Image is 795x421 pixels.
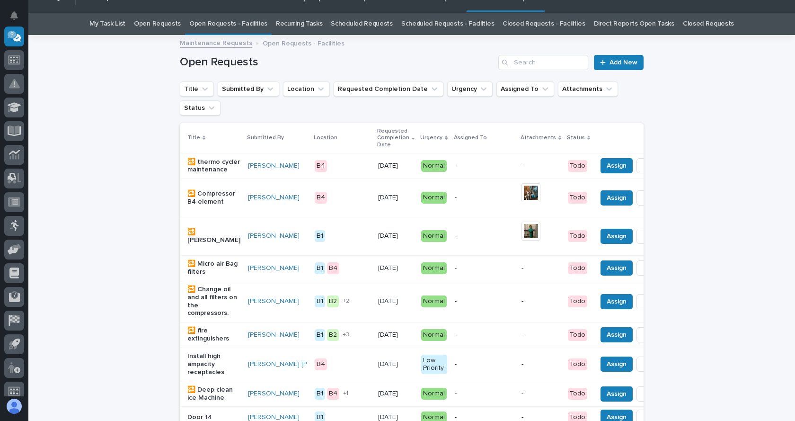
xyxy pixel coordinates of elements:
span: Assign [607,388,627,400]
div: Todo [568,388,587,400]
div: B4 [315,358,327,370]
p: [DATE] [378,162,414,170]
span: Assign [607,231,627,242]
div: Todo [568,358,587,370]
p: 🔁 [PERSON_NAME] [187,228,240,244]
p: Assigned To [454,133,487,143]
p: [DATE] [378,390,414,398]
div: Todo [568,329,587,341]
button: Done [636,190,670,206]
a: My Task List [89,13,125,35]
div: B1 [315,230,325,242]
button: Assign [601,357,633,372]
div: Notifications [12,11,24,27]
button: Requested Completion Date [334,81,443,97]
a: Open Requests - Facilities [189,13,267,35]
tr: 🔁 Micro air Bag filters[PERSON_NAME] B1B4[DATE]Normal--TodoAssignDone [180,255,711,281]
p: [DATE] [378,331,414,339]
button: users-avatar [4,396,24,416]
p: - [521,390,560,398]
button: Done [636,357,670,372]
div: B1 [315,388,325,400]
button: Assign [601,386,633,402]
p: 🔁 fire extinguishers [187,327,240,343]
p: 🔁 thermo cycler maintenance [187,158,240,174]
a: Recurring Tasks [276,13,322,35]
span: Assign [607,262,627,274]
button: Done [636,386,670,402]
p: Location [314,133,337,143]
p: Install high ampacity receptacles [187,352,240,376]
button: Assigned To [496,81,554,97]
button: Done [636,158,670,173]
div: B4 [315,160,327,172]
div: Low Priority [421,355,447,375]
a: Scheduled Requests [331,13,392,35]
button: Done [636,229,670,244]
div: Normal [421,192,447,204]
div: B1 [315,262,325,274]
a: [PERSON_NAME] [248,264,300,272]
div: Todo [568,262,587,274]
tr: 🔁 fire extinguishers[PERSON_NAME] B1B2+3[DATE]Normal--TodoAssignDone [180,322,711,348]
p: - [455,264,514,272]
span: + 1 [343,391,348,396]
a: Direct Reports Open Tasks [594,13,674,35]
button: Status [180,100,221,116]
button: Urgency [447,81,493,97]
div: Todo [568,230,587,242]
span: Add New [609,59,637,66]
button: Done [636,294,670,309]
p: [DATE] [378,232,414,240]
div: Normal [421,388,447,400]
span: Assign [607,329,627,340]
p: Open Requests - Facilities [263,37,344,48]
a: [PERSON_NAME] [248,194,300,202]
tr: 🔁 Deep clean ice Machine[PERSON_NAME] B1B4+1[DATE]Normal--TodoAssignDone [180,381,711,407]
a: Closed Requests - Facilities [503,13,585,35]
p: - [521,162,560,170]
div: Todo [568,160,587,172]
div: Todo [568,192,587,204]
tr: 🔁 thermo cycler maintenance[PERSON_NAME] B4[DATE]Normal--TodoAssignDone [180,153,711,179]
p: Attachments [521,133,556,143]
a: [PERSON_NAME] [248,297,300,305]
button: Assign [601,260,633,276]
button: Assign [601,158,633,173]
button: Assign [601,229,633,244]
a: [PERSON_NAME] [248,162,300,170]
tr: 🔁 Compressor B4 element[PERSON_NAME] B4[DATE]Normal-TodoAssignDone [180,179,711,217]
span: + 2 [343,298,349,304]
button: Attachments [558,81,618,97]
button: Assign [601,327,633,342]
a: [PERSON_NAME] [248,390,300,398]
span: Assign [607,160,627,171]
button: Assign [601,294,633,309]
div: B1 [315,296,325,307]
p: - [455,331,514,339]
div: B4 [327,388,339,400]
tr: Install high ampacity receptacles[PERSON_NAME] [PERSON_NAME] B4[DATE]Low Priority--TodoAssignDone [180,348,711,381]
p: 🔁 Deep clean ice Machine [187,386,240,402]
a: [PERSON_NAME] [248,331,300,339]
tr: 🔁 [PERSON_NAME][PERSON_NAME] B1[DATE]Normal-TodoAssignDone [180,217,711,255]
div: B2 [327,296,339,307]
p: [DATE] [378,297,414,305]
button: Notifications [4,6,24,26]
span: + 3 [343,332,349,338]
p: Title [187,133,200,143]
p: Status [567,133,585,143]
p: - [521,264,560,272]
div: B4 [315,192,327,204]
p: - [455,232,514,240]
tr: 🔁 Change oil and all filters on the compressors.[PERSON_NAME] B1B2+2[DATE]Normal--TodoAssignDone [180,281,711,322]
button: Assign [601,190,633,206]
p: Submitted By [247,133,284,143]
p: 🔁 Micro air Bag filters [187,260,240,276]
p: - [455,194,514,202]
div: Normal [421,296,447,307]
span: Assign [607,192,627,204]
a: [PERSON_NAME] [248,232,300,240]
div: Normal [421,262,447,274]
button: Submitted By [218,81,279,97]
